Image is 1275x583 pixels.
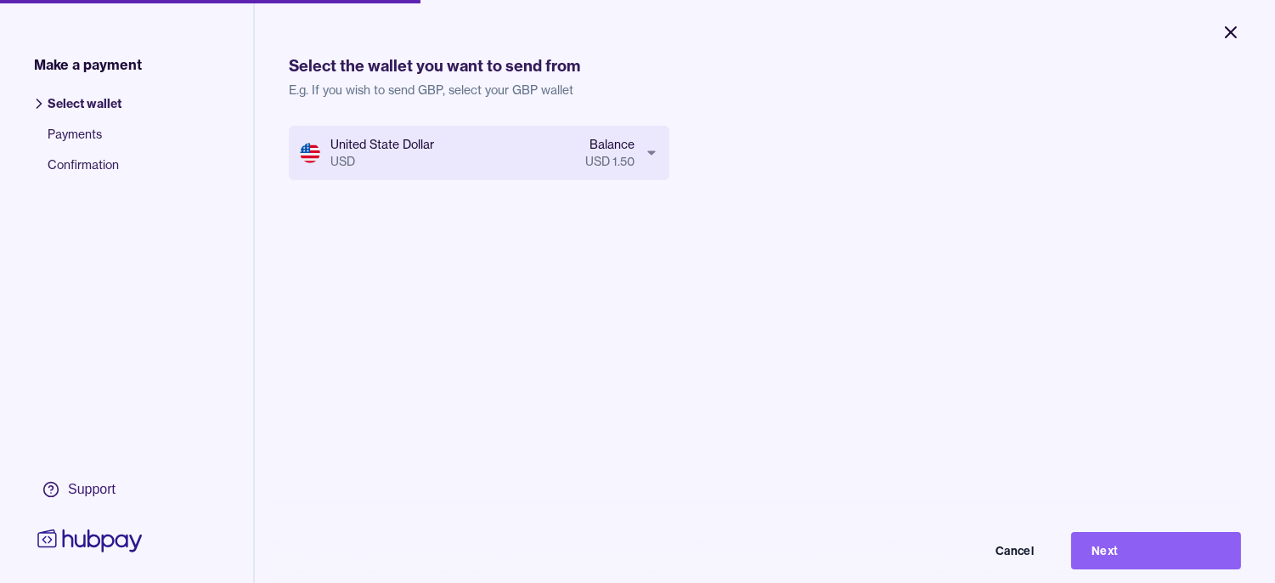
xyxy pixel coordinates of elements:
button: Next [1071,532,1241,569]
button: Close [1200,14,1261,51]
button: Cancel [884,532,1054,569]
span: Payments [48,126,121,156]
p: E.g. If you wish to send GBP, select your GBP wallet [289,82,1241,99]
span: Confirmation [48,156,121,187]
h1: Select the wallet you want to send from [289,54,1241,78]
span: Select wallet [48,95,121,126]
div: Support [68,480,116,499]
span: Make a payment [34,54,142,75]
a: Support [34,472,146,507]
